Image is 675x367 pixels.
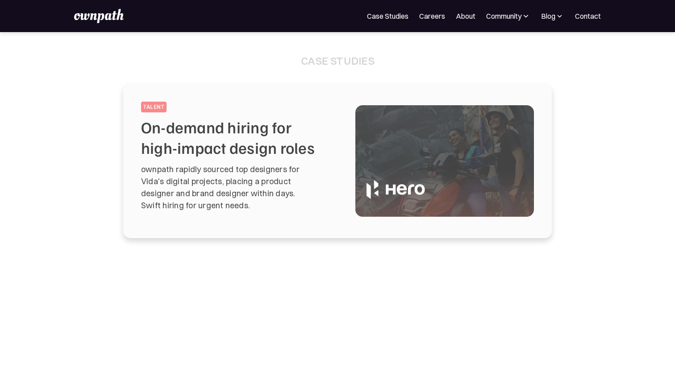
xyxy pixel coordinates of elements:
a: talentOn-demand hiring for high-impact design rolesownpath rapidly sourced top designers for Vida... [141,102,534,220]
a: Careers [419,11,445,21]
h2: On-demand hiring for high-impact design roles [141,117,334,158]
div: talent [143,103,165,111]
div: Blog [541,11,555,21]
p: ownpath rapidly sourced top designers for Vida's digital projects, placing a product designer and... [141,163,334,211]
a: About [456,11,475,21]
div: Case Studies [301,54,374,68]
div: Blog [541,11,564,21]
a: Contact [575,11,601,21]
a: Case Studies [367,11,408,21]
div: Community [486,11,530,21]
div: Community [486,11,521,21]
